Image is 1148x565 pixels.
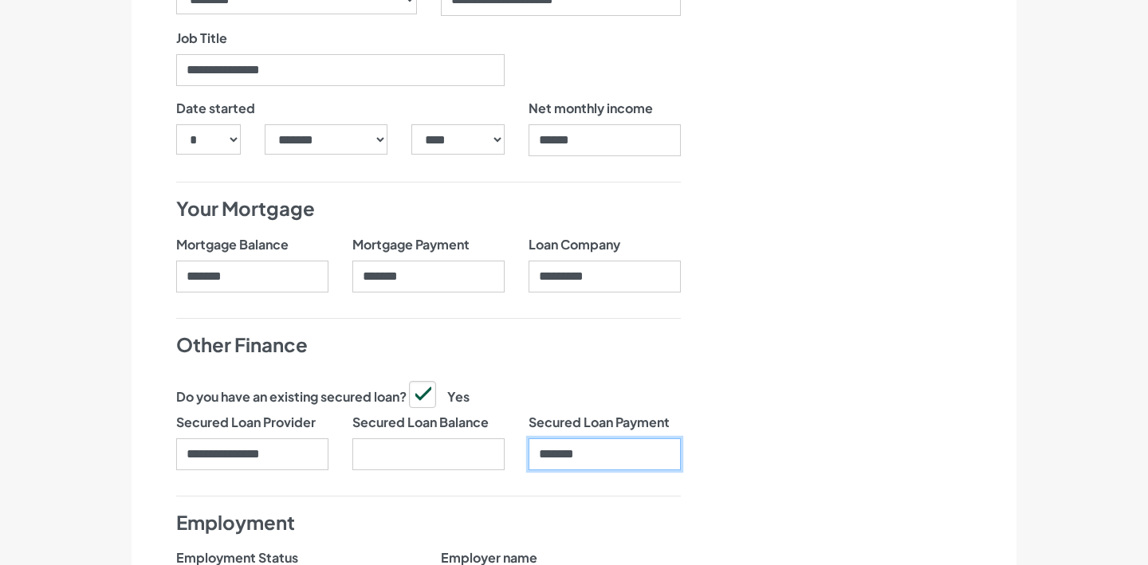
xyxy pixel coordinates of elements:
[352,413,489,432] label: Secured Loan Balance
[409,381,470,406] label: Yes
[529,235,620,254] label: Loan Company
[529,413,670,432] label: Secured Loan Payment
[176,235,289,254] label: Mortgage Balance
[529,99,653,118] label: Net monthly income
[176,332,681,359] h4: Other Finance
[352,235,470,254] label: Mortgage Payment
[176,413,316,432] label: Secured Loan Provider
[176,195,681,222] h4: Your Mortgage
[176,99,255,118] label: Date started
[176,509,681,536] h4: Employment
[176,387,407,406] label: Do you have an existing secured loan?
[176,29,227,48] label: Job Title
